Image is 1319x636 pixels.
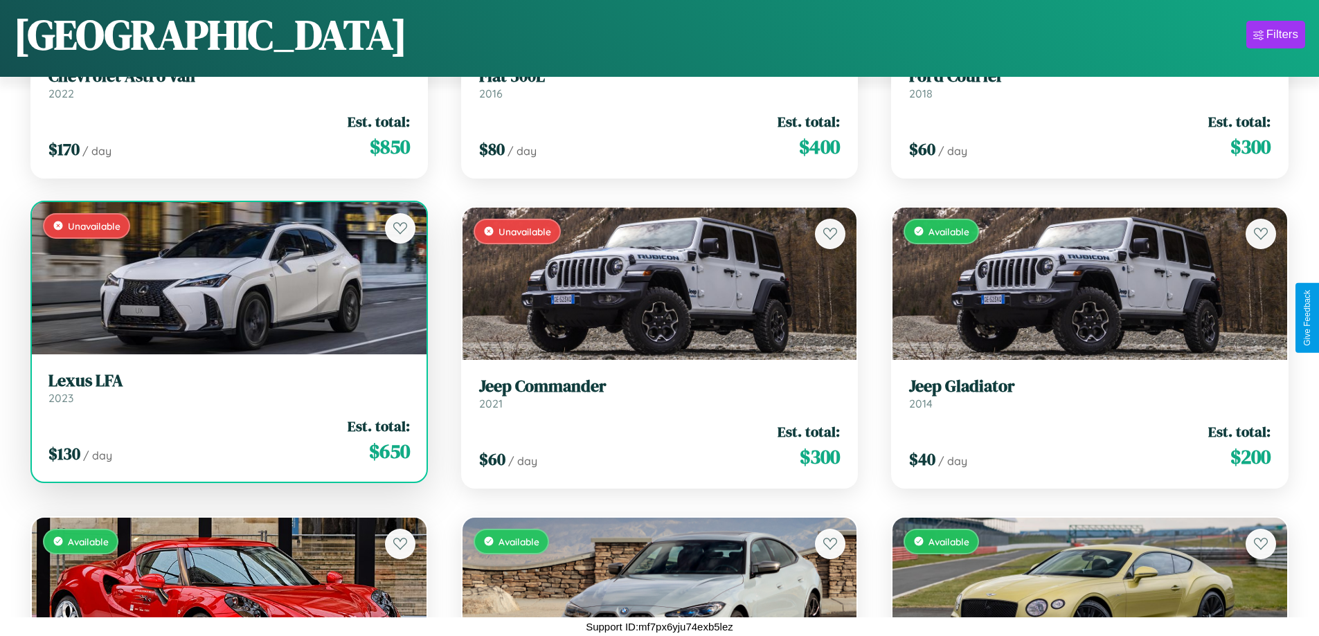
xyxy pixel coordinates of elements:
[48,66,410,87] h3: Chevrolet Astro Van
[909,376,1271,410] a: Jeep Gladiator2014
[938,454,967,468] span: / day
[928,536,969,547] span: Available
[508,144,537,158] span: / day
[48,138,80,161] span: $ 170
[479,448,505,471] span: $ 60
[479,397,503,410] span: 2021
[48,371,410,405] a: Lexus LFA2023
[369,437,410,465] span: $ 650
[68,536,109,547] span: Available
[800,443,840,471] span: $ 300
[370,133,410,161] span: $ 850
[909,397,933,410] span: 2014
[1266,28,1298,42] div: Filters
[938,144,967,158] span: / day
[909,376,1271,397] h3: Jeep Gladiator
[909,66,1271,87] h3: Ford Courier
[1246,21,1305,48] button: Filters
[68,220,120,232] span: Unavailable
[1208,421,1271,442] span: Est. total:
[1230,443,1271,471] span: $ 200
[48,391,73,405] span: 2023
[348,111,410,131] span: Est. total:
[586,617,733,636] p: Support ID: mf7px6yju74exb5lez
[909,138,935,161] span: $ 60
[479,376,841,397] h3: Jeep Commander
[909,87,933,100] span: 2018
[48,442,80,465] span: $ 130
[499,226,551,237] span: Unavailable
[778,421,840,442] span: Est. total:
[909,448,935,471] span: $ 40
[778,111,840,131] span: Est. total:
[1230,133,1271,161] span: $ 300
[909,66,1271,100] a: Ford Courier2018
[1208,111,1271,131] span: Est. total:
[479,66,841,100] a: Fiat 500L2016
[48,66,410,100] a: Chevrolet Astro Van2022
[48,87,74,100] span: 2022
[1302,290,1312,346] div: Give Feedback
[479,66,841,87] h3: Fiat 500L
[14,6,407,63] h1: [GEOGRAPHIC_DATA]
[499,536,539,547] span: Available
[479,87,503,100] span: 2016
[82,144,111,158] span: / day
[479,138,505,161] span: $ 80
[348,416,410,436] span: Est. total:
[799,133,840,161] span: $ 400
[508,454,537,468] span: / day
[928,226,969,237] span: Available
[83,448,112,462] span: / day
[479,376,841,410] a: Jeep Commander2021
[48,371,410,391] h3: Lexus LFA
